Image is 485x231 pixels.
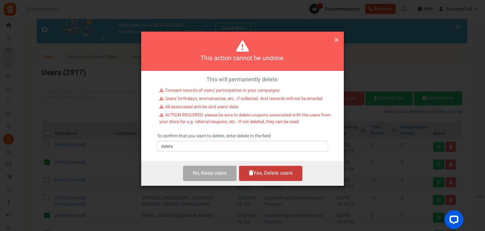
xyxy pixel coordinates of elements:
[183,166,236,181] button: No, Keep users
[159,87,331,96] li: Consent records of users' participation in your campaigns
[334,34,339,46] span: ×
[146,76,339,84] p: This will permanently delete:
[157,141,328,152] input: delete
[224,169,227,177] span: s
[149,54,336,63] h4: This action cannot be undone.
[159,96,331,104] li: Users' birthdays, anniversaries, etc., if collected. And rewards will not be emailed
[159,112,331,127] li: ACTION REQUIRED: please be sure to delete coupons associated with the users from your store for e...
[159,104,331,112] li: All associated entries and users' data
[239,166,302,181] button: Yes, Delete users
[157,133,271,139] label: To confirm that you want to delete, enter delete in the field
